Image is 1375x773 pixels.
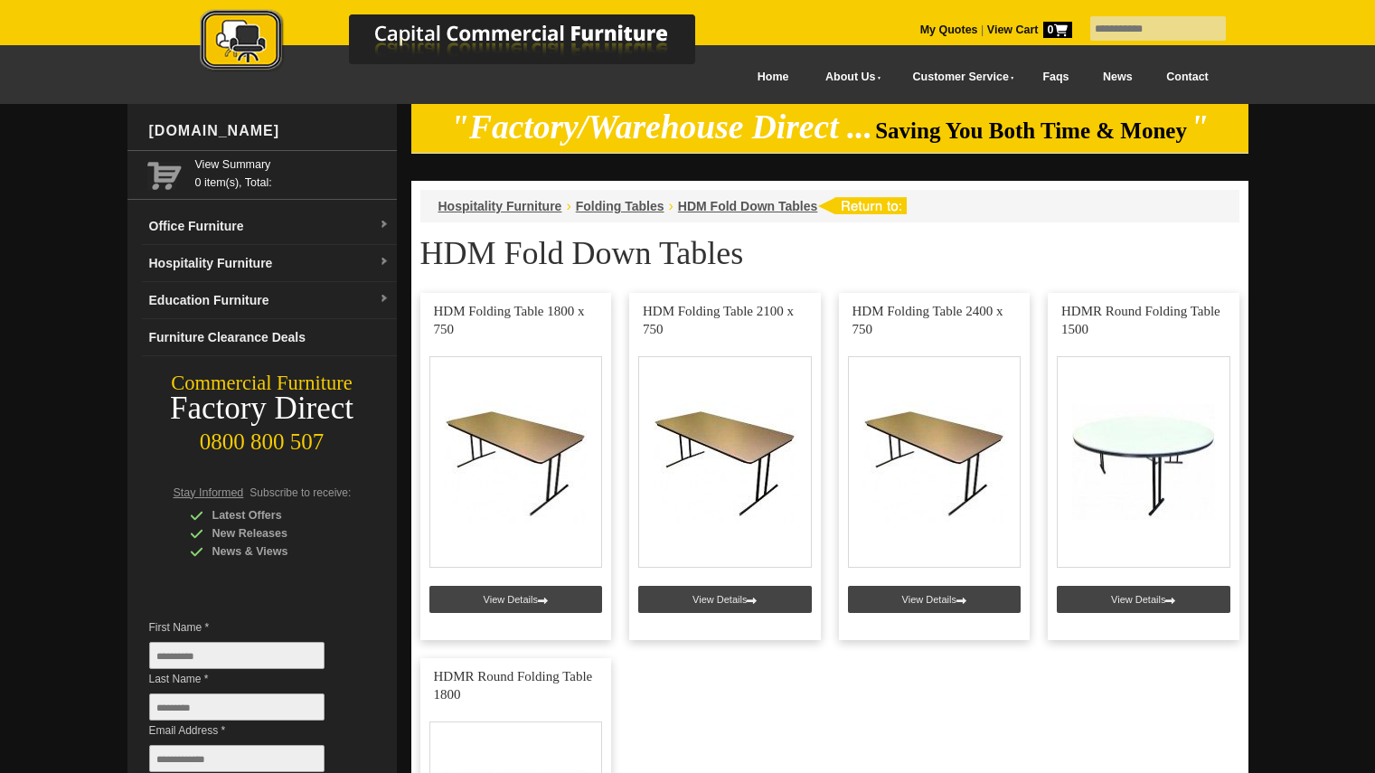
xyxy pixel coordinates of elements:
a: About Us [805,57,892,98]
img: return to [817,197,907,214]
em: "Factory/Warehouse Direct ... [450,108,872,146]
li: › [668,197,673,215]
div: New Releases [190,524,362,542]
a: HDM Fold Down Tables [678,199,818,213]
li: › [566,197,570,215]
img: dropdown [379,294,390,305]
input: Email Address * [149,745,325,772]
span: Last Name * [149,670,352,688]
a: View Cart0 [984,24,1071,36]
a: Capital Commercial Furniture Logo [150,9,783,80]
div: News & Views [190,542,362,561]
a: Furniture Clearance Deals [142,319,397,356]
span: First Name * [149,618,352,636]
img: Capital Commercial Furniture Logo [150,9,783,75]
a: My Quotes [920,24,978,36]
span: Saving You Both Time & Money [875,118,1187,143]
strong: View Cart [987,24,1072,36]
div: 0800 800 507 [127,420,397,455]
div: [DOMAIN_NAME] [142,104,397,158]
img: dropdown [379,220,390,231]
a: Education Furnituredropdown [142,282,397,319]
div: Commercial Furniture [127,371,397,396]
a: Customer Service [892,57,1025,98]
div: Factory Direct [127,396,397,421]
span: 0 [1043,22,1072,38]
div: Latest Offers [190,506,362,524]
h1: HDM Fold Down Tables [420,236,1239,270]
img: dropdown [379,257,390,268]
a: Faqs [1026,57,1087,98]
a: News [1086,57,1149,98]
a: View Summary [195,156,390,174]
em: " [1190,108,1209,146]
span: 0 item(s), Total: [195,156,390,189]
a: Folding Tables [576,199,664,213]
input: Last Name * [149,693,325,721]
a: Office Furnituredropdown [142,208,397,245]
a: Hospitality Furniture [438,199,562,213]
span: Stay Informed [174,486,244,499]
span: Email Address * [149,721,352,740]
a: Contact [1149,57,1225,98]
input: First Name * [149,642,325,669]
span: Subscribe to receive: [250,486,351,499]
a: Hospitality Furnituredropdown [142,245,397,282]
